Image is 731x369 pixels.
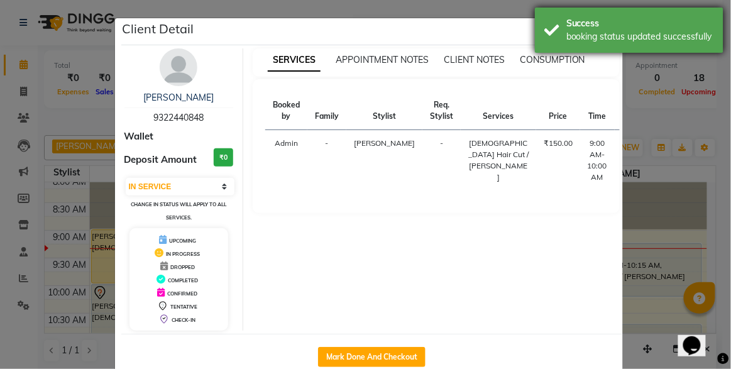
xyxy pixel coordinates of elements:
span: Wallet [124,129,154,144]
th: Booked by [265,92,307,130]
span: CLIENT NOTES [444,54,505,65]
a: [PERSON_NAME] [143,92,214,103]
th: Services [461,92,536,130]
td: 9:00 AM-10:00 AM [580,130,615,191]
span: CHECK-IN [172,317,195,323]
th: Status [615,92,654,130]
td: - [307,130,346,191]
div: ₹150.00 [544,138,573,149]
th: Req. Stylist [422,92,461,130]
th: Family [307,92,346,130]
td: - [422,130,461,191]
span: CONSUMPTION [520,54,585,65]
div: booking status updated successfully [566,30,714,43]
h5: Client Detail [123,19,194,38]
span: UPCOMING [169,238,196,244]
span: DROPPED [170,264,195,270]
button: Mark Done And Checkout [318,347,426,367]
div: Success [566,17,714,30]
span: 9322440848 [153,112,204,123]
small: Change in status will apply to all services. [131,201,226,221]
th: Stylist [346,92,422,130]
img: avatar [160,48,197,86]
div: [DEMOGRAPHIC_DATA] Hair Cut / [PERSON_NAME] [468,138,529,183]
iframe: chat widget [678,319,718,356]
span: TENTATIVE [170,304,197,310]
span: COMPLETED [168,277,198,284]
span: Deposit Amount [124,153,197,167]
span: APPOINTMENT NOTES [336,54,429,65]
th: Price [536,92,580,130]
span: [PERSON_NAME] [354,138,415,148]
span: CONFIRMED [167,290,197,297]
td: Admin [265,130,307,191]
span: IN PROGRESS [166,251,200,257]
th: Time [580,92,615,130]
span: SERVICES [268,49,321,72]
h3: ₹0 [214,148,233,167]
